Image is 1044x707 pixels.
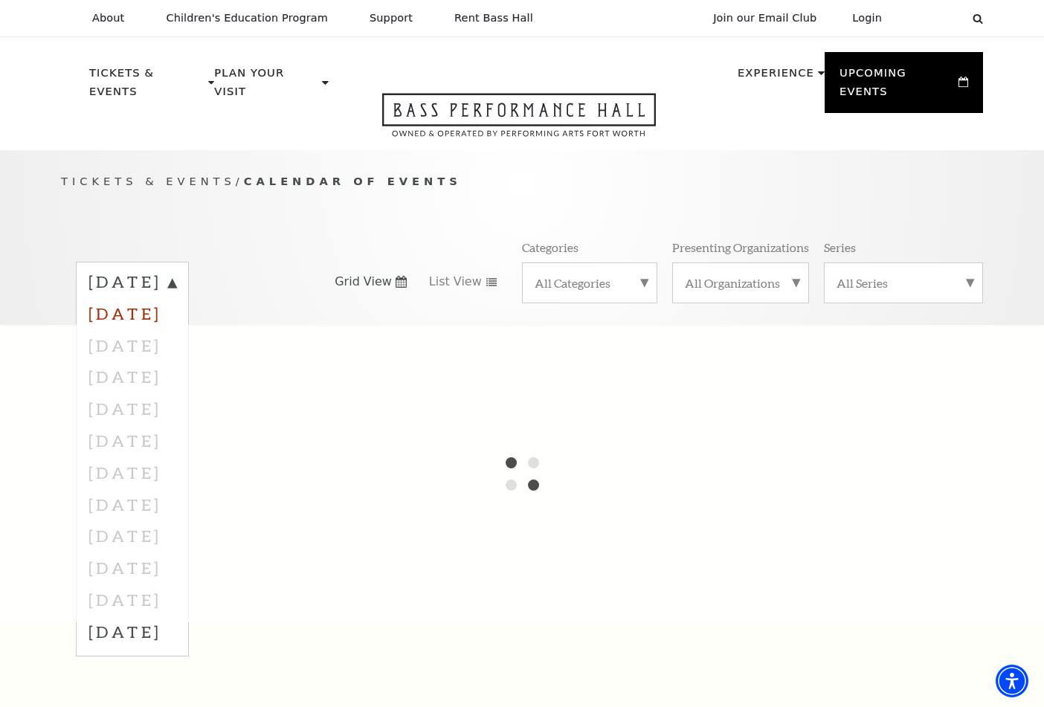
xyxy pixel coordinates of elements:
[214,64,318,109] p: Plan Your Visit
[329,93,709,150] a: Open this option
[335,274,392,290] span: Grid View
[824,239,856,255] p: Series
[535,275,645,291] label: All Categories
[685,275,796,291] label: All Organizations
[88,297,176,329] label: [DATE]
[61,175,236,187] span: Tickets & Events
[429,274,482,290] span: List View
[454,12,533,25] p: Rent Bass Hall
[906,11,958,25] select: Select:
[244,175,462,187] span: Calendar of Events
[166,12,328,25] p: Children's Education Program
[840,64,955,109] p: Upcoming Events
[738,64,814,91] p: Experience
[522,239,579,255] p: Categories
[370,12,413,25] p: Support
[88,616,176,648] label: [DATE]
[996,665,1028,697] div: Accessibility Menu
[837,275,970,291] label: All Series
[88,271,176,297] label: [DATE]
[89,64,204,109] p: Tickets & Events
[61,172,983,191] p: /
[92,12,124,25] p: About
[672,239,809,255] p: Presenting Organizations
